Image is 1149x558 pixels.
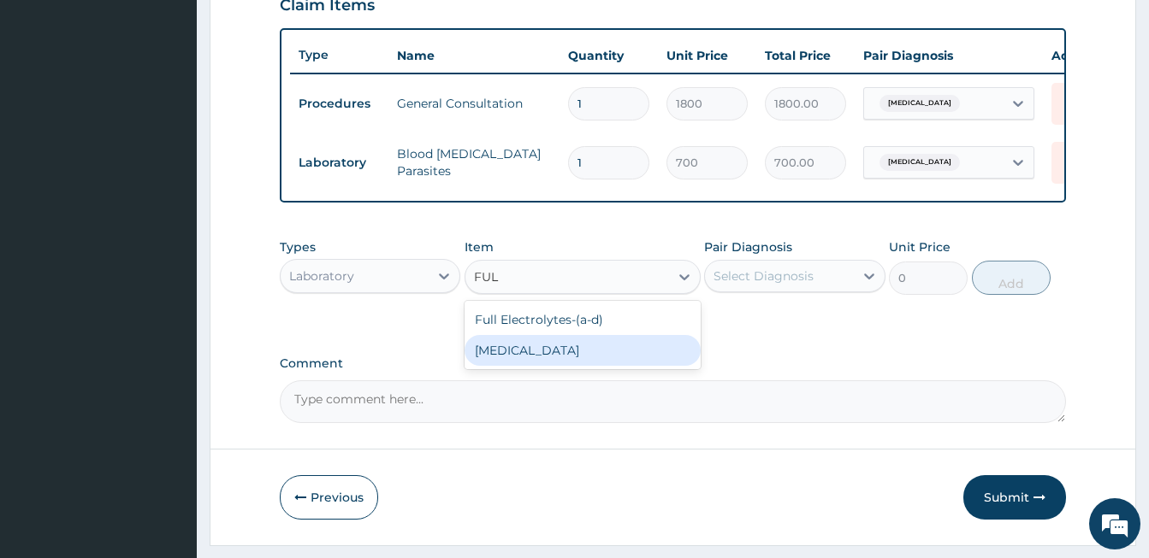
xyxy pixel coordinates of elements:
span: We're online! [99,169,236,342]
span: [MEDICAL_DATA] [880,95,960,112]
div: Select Diagnosis [714,267,814,285]
button: Previous [280,475,378,520]
td: Blood [MEDICAL_DATA] Parasites [388,137,560,188]
div: Full Electrolytes-(a-d) [465,304,701,335]
button: Submit [963,475,1066,520]
th: Type [290,39,388,71]
div: Minimize live chat window [281,9,322,50]
textarea: Type your message and hit 'Enter' [9,374,326,434]
label: Unit Price [889,238,951,256]
button: Add [972,261,1051,295]
label: Pair Diagnosis [704,238,792,256]
label: Item [465,238,494,256]
img: d_794563401_company_1708531726252_794563401 [32,85,69,128]
th: Actions [1043,38,1128,73]
th: Total Price [756,38,855,73]
div: Laboratory [289,267,354,285]
td: Procedures [290,88,388,120]
th: Quantity [560,38,658,73]
div: [MEDICAL_DATA] [465,335,701,366]
span: [MEDICAL_DATA] [880,154,960,171]
td: General Consultation [388,86,560,120]
label: Types [280,240,316,255]
th: Unit Price [658,38,756,73]
div: Chat with us now [89,96,287,118]
label: Comment [280,356,1066,371]
th: Name [388,38,560,73]
th: Pair Diagnosis [855,38,1043,73]
td: Laboratory [290,147,388,179]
